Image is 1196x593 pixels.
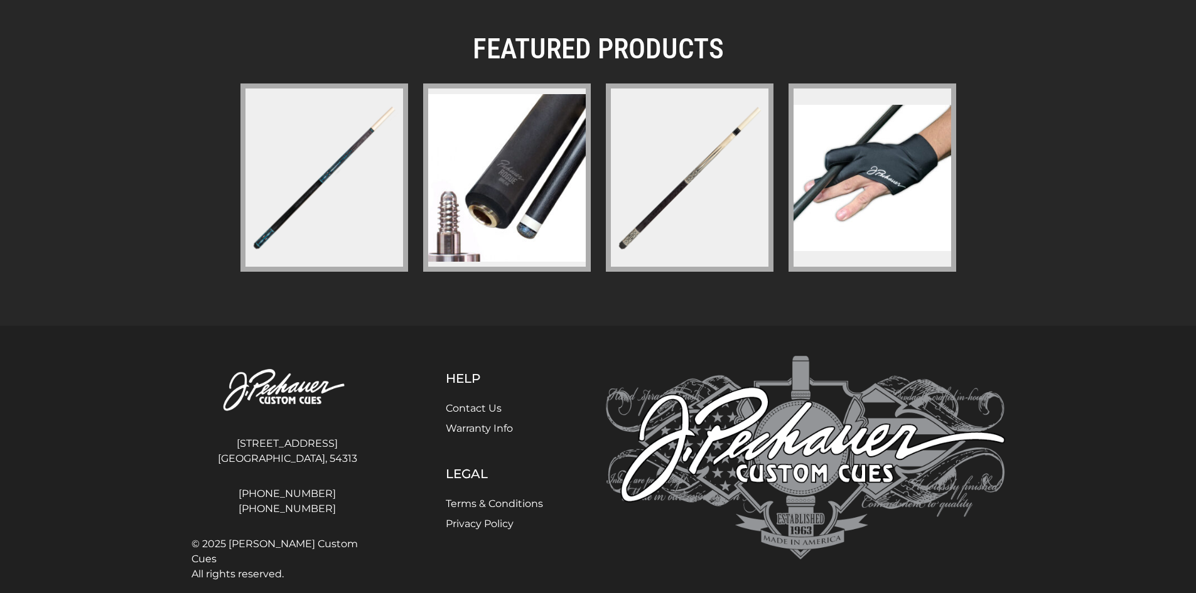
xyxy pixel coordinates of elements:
[446,402,502,414] a: Contact Us
[191,537,384,582] span: © 2025 [PERSON_NAME] Custom Cues All rights reserved.
[606,356,1005,560] img: Pechauer Custom Cues
[423,83,591,272] a: pechauer-piloted-rogue-carbon-break-shaft-pro-series
[789,83,956,272] a: pechauer-glove-copy
[243,97,406,259] img: pl-31-limited-edition
[608,97,771,259] img: jp-series-r-jp24-r
[191,356,384,425] img: Pechauer Custom Cues
[191,501,384,516] a: [PHONE_NUMBER]
[446,518,514,530] a: Privacy Policy
[240,32,956,66] h2: FEATURED PRODUCTS
[446,466,543,481] h5: Legal
[240,83,408,272] a: pl-31-limited-edition
[606,83,773,272] a: jp-series-r-jp24-r
[446,371,543,386] h5: Help
[446,498,543,510] a: Terms & Conditions
[191,431,384,471] address: [STREET_ADDRESS] [GEOGRAPHIC_DATA], 54313
[446,422,513,434] a: Warranty Info
[428,94,586,262] img: pechauer-piloted-rogue-carbon-break-shaft-pro-series
[794,105,951,251] img: pechauer-glove-copy
[191,486,384,501] a: [PHONE_NUMBER]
